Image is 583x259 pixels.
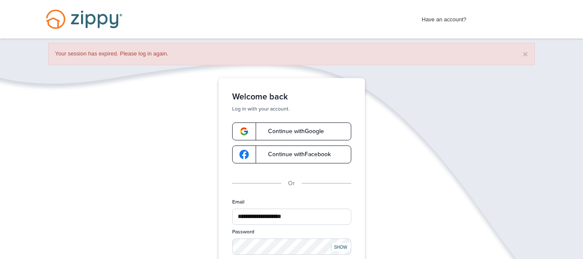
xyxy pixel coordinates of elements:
input: Email [232,209,351,225]
h1: Welcome back [232,92,351,102]
div: Your session has expired. Please log in again. [48,43,535,65]
label: Email [232,198,245,206]
input: Password [232,239,351,255]
img: google-logo [239,150,249,159]
p: Or [288,179,295,188]
span: Have an account? [422,11,466,24]
button: × [523,49,528,58]
span: Continue with Google [259,128,324,134]
a: google-logoContinue withFacebook [232,146,351,163]
label: Password [232,228,254,236]
span: Continue with Facebook [259,151,331,157]
img: google-logo [239,127,249,136]
p: Log in with your account. [232,105,351,112]
div: SHOW [331,243,350,251]
a: google-logoContinue withGoogle [232,122,351,140]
